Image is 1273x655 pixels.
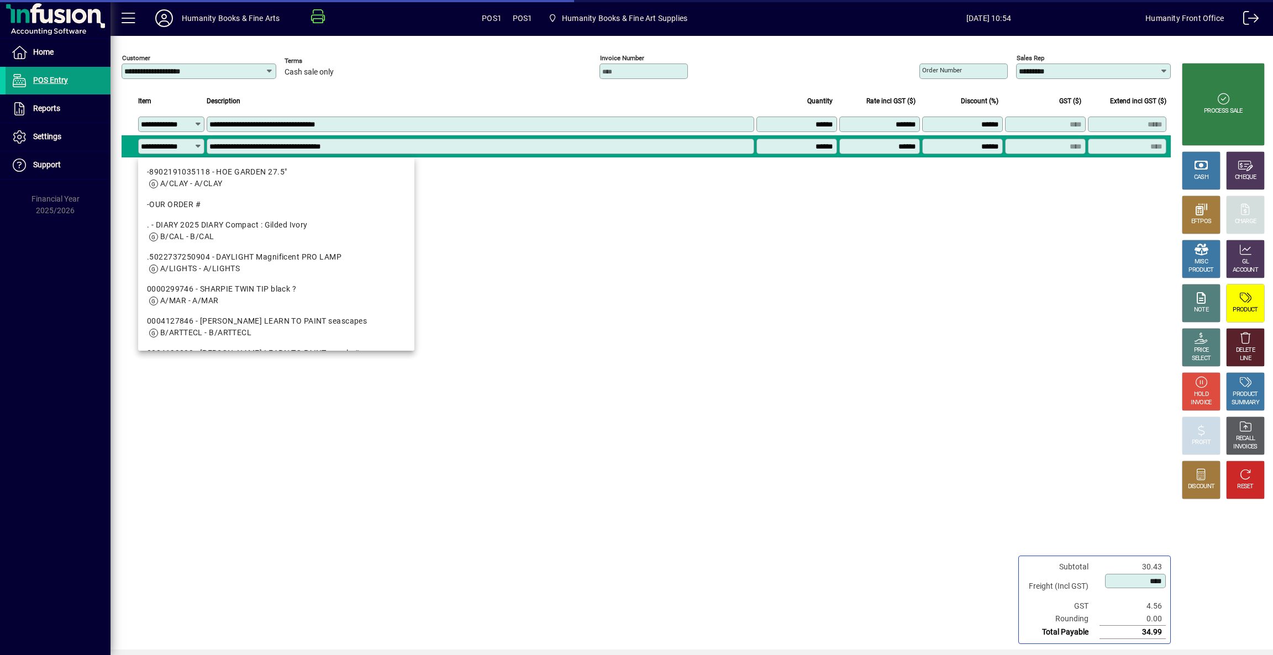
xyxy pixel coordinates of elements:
mat-option: -OUR ORDER # [138,194,414,215]
a: Reports [6,95,111,123]
mat-label: Sales rep [1017,54,1044,62]
span: A/CLAY - A/CLAY [160,179,223,188]
div: PRODUCT [1188,266,1213,274]
div: PROCESS SALE [1204,107,1243,115]
span: Settings [33,132,61,141]
div: SELECT [1192,355,1211,363]
td: Total Payable [1023,626,1100,639]
button: Profile [146,8,182,28]
td: 4.56 [1100,600,1166,612]
span: Quantity [807,95,833,107]
div: 0004133080 - [PERSON_NAME] LEARN TO PAINT people # [147,347,406,359]
div: RECALL [1236,435,1255,443]
div: 0000299746 - SHARPIE TWIN TIP black ? [147,283,406,295]
span: A/LIGHTS - A/LIGHTS [160,264,240,273]
span: Home [33,47,54,56]
div: .5022737250904 - DAYLIGHT Magnificent PRO LAMP [147,251,406,263]
mat-label: Order number [922,66,962,74]
div: INVOICES [1233,443,1257,451]
div: HOLD [1194,390,1208,399]
span: [DATE] 10:54 [832,9,1145,27]
div: PRICE [1194,346,1209,355]
div: Humanity Front Office [1145,9,1224,27]
td: GST [1023,600,1100,612]
span: Support [33,160,61,169]
span: Discount (%) [961,95,998,107]
a: Settings [6,123,111,151]
span: Reports [33,104,60,113]
div: GL [1242,258,1249,266]
mat-option: . - DIARY 2025 DIARY Compact : Gilded Ivory [138,215,414,247]
span: B/CAL - B/CAL [160,232,214,241]
td: 34.99 [1100,626,1166,639]
td: Freight (Incl GST) [1023,573,1100,600]
mat-option: 0000299746 - SHARPIE TWIN TIP black ? [138,279,414,311]
mat-option: 0004127846 - COLLINS LEARN TO PAINT seascapes [138,311,414,343]
span: Humanity Books & Fine Art Supplies [562,9,687,27]
span: Rate incl GST ($) [866,95,916,107]
div: LINE [1240,355,1251,363]
div: CASH [1194,173,1208,182]
mat-option: 0004133080 - COLLINS LEARN TO PAINT people # [138,343,414,387]
div: EFTPOS [1191,218,1212,226]
span: GST ($) [1059,95,1081,107]
span: Description [207,95,240,107]
span: Item [138,95,151,107]
td: Subtotal [1023,561,1100,573]
span: Terms [285,57,351,65]
div: NOTE [1194,306,1208,314]
div: RESET [1237,483,1254,491]
span: A/MAR - A/MAR [160,296,219,305]
mat-label: Invoice number [600,54,644,62]
div: DELETE [1236,346,1255,355]
div: 0004127846 - [PERSON_NAME] LEARN TO PAINT seascapes [147,315,406,327]
span: B/ARTTECL - B/ARTTECL [160,328,251,337]
mat-label: Customer [122,54,150,62]
span: POS1 [513,9,533,27]
td: Rounding [1023,612,1100,626]
div: -OUR ORDER # [147,199,406,210]
div: PROFIT [1192,439,1211,447]
span: Humanity Books & Fine Art Supplies [544,8,692,28]
span: Extend incl GST ($) [1110,95,1166,107]
div: CHEQUE [1235,173,1256,182]
div: SUMMARY [1232,399,1259,407]
div: MISC [1195,258,1208,266]
a: Support [6,151,111,179]
div: INVOICE [1191,399,1211,407]
span: POS1 [482,9,502,27]
div: CHARGE [1235,218,1256,226]
div: DISCOUNT [1188,483,1214,491]
div: Humanity Books & Fine Arts [182,9,280,27]
a: Home [6,39,111,66]
div: -8902191035118 - HOE GARDEN 27.5" [147,166,406,178]
div: PRODUCT [1233,390,1258,399]
a: Logout [1235,2,1259,38]
div: ACCOUNT [1233,266,1258,274]
td: 0.00 [1100,612,1166,626]
div: PRODUCT [1233,306,1258,314]
span: Cash sale only [285,68,334,77]
span: POS Entry [33,76,68,84]
td: 30.43 [1100,561,1166,573]
div: . - DIARY 2025 DIARY Compact : Gilded Ivory [147,219,406,231]
mat-option: .5022737250904 - DAYLIGHT Magnificent PRO LAMP [138,247,414,279]
mat-option: -8902191035118 - HOE GARDEN 27.5" [138,162,414,194]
